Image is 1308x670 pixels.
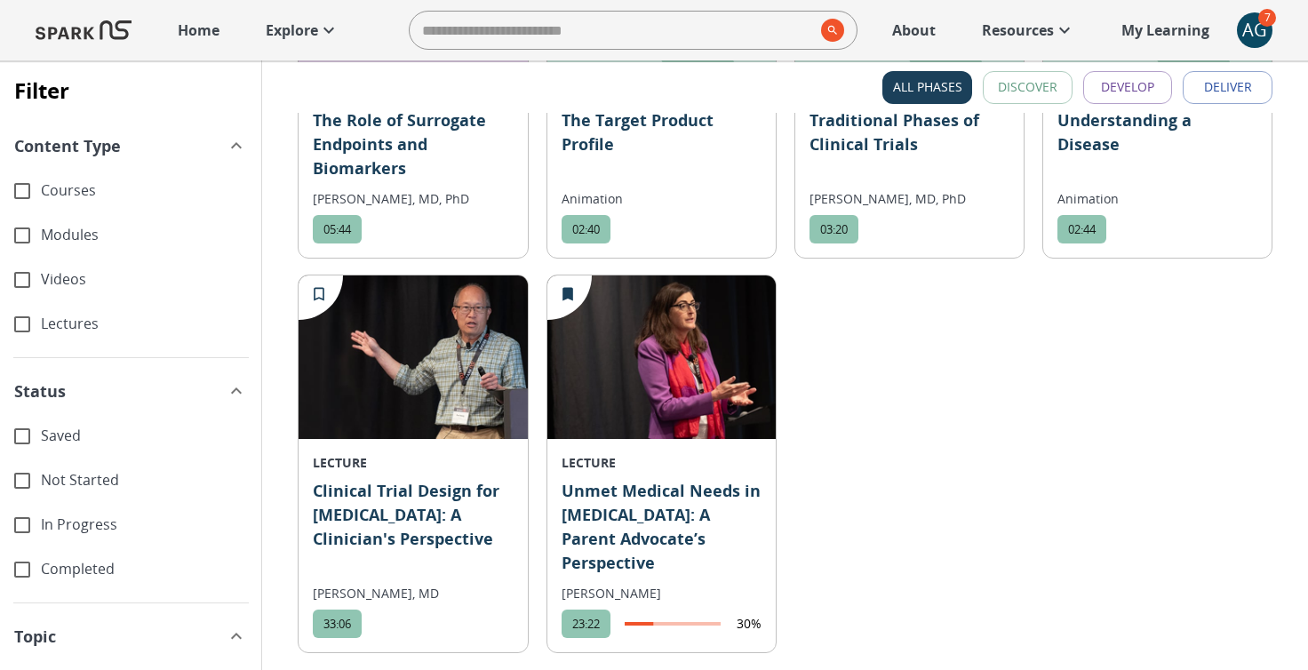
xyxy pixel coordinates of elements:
[882,71,972,104] button: All Phases
[313,453,513,472] p: LECTURE
[299,275,527,439] img: 2065812156-ca46d415631f5755f8f4cf00606225037440bb911d3284e19cd81aa0f9775f8d-d
[625,622,721,626] span: completion progress of user
[14,134,121,158] span: Content Type
[169,11,228,50] a: Home
[983,71,1073,104] button: Discover
[313,479,513,577] p: Clinical Trial Design for [MEDICAL_DATA]: A Clinician's Perspective
[1258,9,1276,27] span: 7
[562,479,762,577] p: Unmet Medical Needs in [MEDICAL_DATA]: A Parent Advocate’s Perspective
[562,584,762,602] p: [PERSON_NAME]
[810,189,1009,208] p: [PERSON_NAME], MD, PhD
[41,180,247,201] span: Courses
[982,20,1054,41] p: Resources
[14,625,56,649] span: Topic
[41,470,247,491] span: Not Started
[562,108,762,182] p: The Target Product Profile
[1113,11,1219,50] a: My Learning
[562,221,610,237] span: 02:40
[313,189,513,208] p: [PERSON_NAME], MD, PhD
[737,615,762,633] p: 30%
[313,616,362,632] span: 33:06
[313,584,513,602] p: [PERSON_NAME], MD
[1057,108,1257,182] p: Understanding a Disease
[257,11,348,50] a: Explore
[313,108,513,182] p: The Role of Surrogate Endpoints and Biomarkers
[973,11,1084,50] a: Resources
[313,221,362,237] span: 05:44
[266,20,318,41] p: Explore
[41,514,247,535] span: In Progress
[14,379,66,403] span: Status
[810,221,858,237] span: 03:20
[1083,71,1173,104] button: Develop
[1237,12,1272,48] div: AG
[562,189,762,208] p: Animation
[41,559,247,579] span: Completed
[810,108,1009,182] p: Traditional Phases of Clinical Trials
[1121,20,1209,41] p: My Learning
[41,314,247,334] span: Lectures
[814,12,844,49] button: search
[892,20,936,41] p: About
[36,9,132,52] img: Logo of SPARK at Stanford
[547,275,776,439] img: 2065812029-5328d2065f061ba0456625fd631f3492a9632484c7a828fada269bfe99b442aa-d
[178,20,219,41] p: Home
[562,453,762,472] p: LECTURE
[883,11,945,50] a: About
[1237,12,1272,48] button: account of current user
[41,269,247,290] span: Videos
[1057,221,1106,237] span: 02:44
[562,616,610,632] span: 23:22
[41,225,247,245] span: Modules
[1057,189,1257,208] p: Animation
[1183,71,1272,104] button: Deliver
[559,285,577,303] svg: Remove from My Learning
[41,426,247,446] span: Saved
[14,76,69,109] div: Filter
[310,285,328,303] svg: Add to My Learning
